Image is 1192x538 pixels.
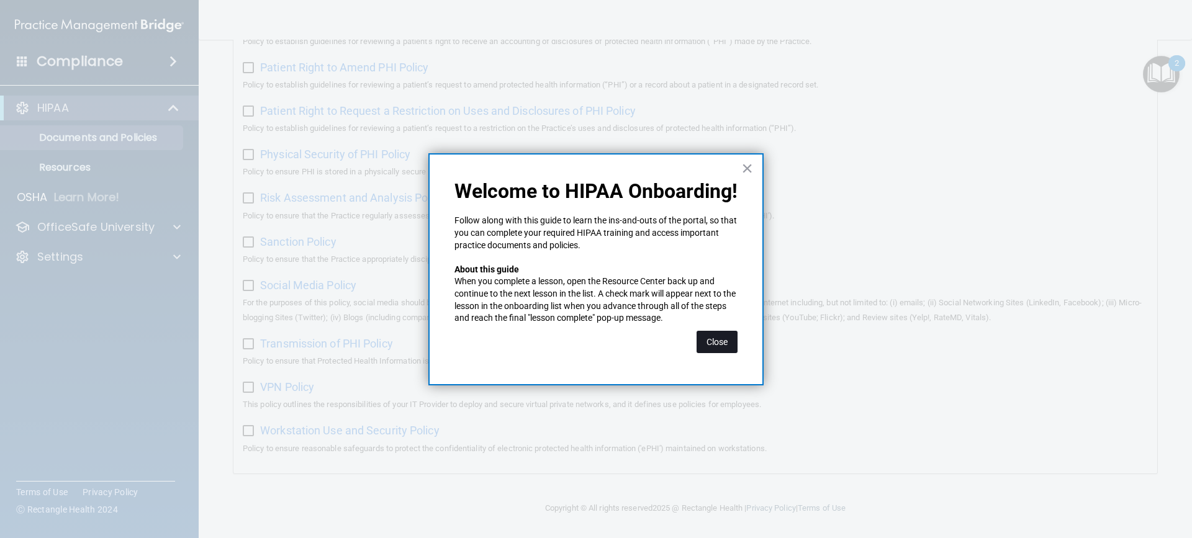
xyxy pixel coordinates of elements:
[454,276,738,324] p: When you complete a lesson, open the Resource Center back up and continue to the next lesson in t...
[697,331,738,353] button: Close
[454,215,738,251] p: Follow along with this guide to learn the ins-and-outs of the portal, so that you can complete yo...
[741,158,753,178] button: Close
[454,179,738,203] p: Welcome to HIPAA Onboarding!
[454,264,519,274] strong: About this guide
[977,450,1177,500] iframe: Drift Widget Chat Controller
